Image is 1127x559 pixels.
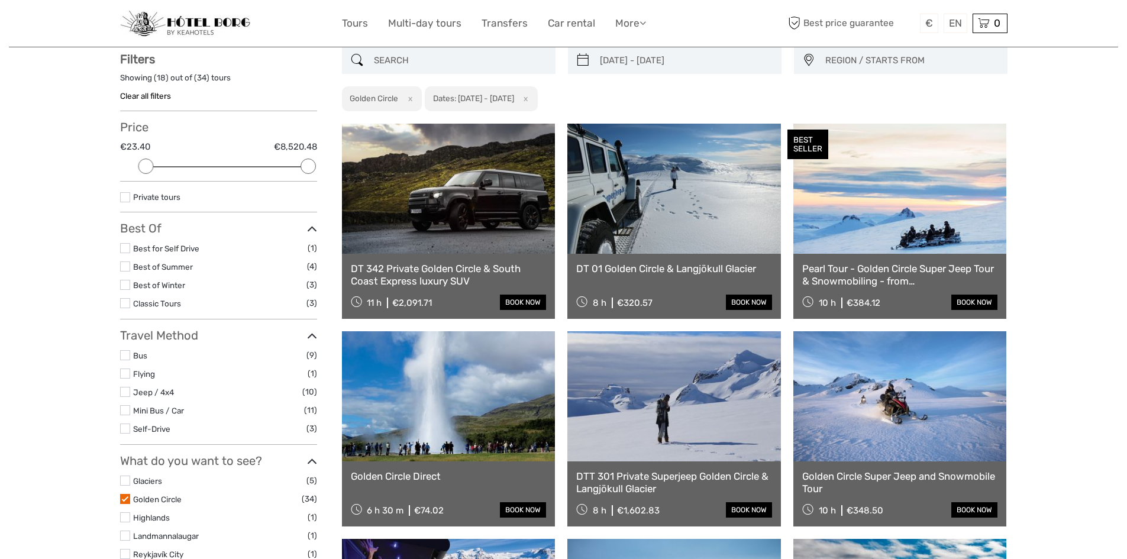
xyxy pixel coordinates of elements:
a: book now [951,502,997,518]
a: book now [951,295,997,310]
span: 8 h [593,298,606,308]
a: book now [500,502,546,518]
span: (3) [306,278,317,292]
a: book now [726,502,772,518]
span: (1) [308,529,317,542]
span: (1) [308,367,317,380]
span: (34) [302,492,317,506]
a: Flying [133,369,155,379]
span: 8 h [593,505,606,516]
span: (3) [306,296,317,310]
span: 11 h [367,298,382,308]
div: €384.12 [847,298,880,308]
div: €1,602.83 [617,505,660,516]
a: Pearl Tour - Golden Circle Super Jeep Tour & Snowmobiling - from [GEOGRAPHIC_DATA] [802,263,998,287]
a: DT 342 Private Golden Circle & South Coast Express luxury SUV [351,263,547,287]
img: 97-048fac7b-21eb-4351-ac26-83e096b89eb3_logo_small.jpg [120,11,250,37]
a: Jeep / 4x4 [133,387,174,397]
a: book now [500,295,546,310]
a: Clear all filters [120,91,171,101]
label: €23.40 [120,141,150,153]
a: Landmannalaugar [133,531,199,541]
a: Private tours [133,192,180,202]
span: (11) [304,403,317,417]
h3: What do you want to see? [120,454,317,468]
a: Best of Summer [133,262,193,272]
h2: Dates: [DATE] - [DATE] [433,93,514,103]
a: Multi-day tours [388,15,461,32]
div: €2,091.71 [392,298,432,308]
span: € [925,17,933,29]
a: Best of Winter [133,280,185,290]
a: DTT 301 Private Superjeep Golden Circle & Langjökull Glacier [576,470,772,495]
span: (4) [307,260,317,273]
label: €8,520.48 [274,141,317,153]
button: x [400,92,416,105]
span: 0 [992,17,1002,29]
p: We're away right now. Please check back later! [17,21,134,30]
div: BEST SELLER [787,130,828,159]
span: Best price guarantee [786,14,917,33]
a: Tours [342,15,368,32]
div: €320.57 [617,298,653,308]
div: €74.02 [414,505,444,516]
label: 18 [157,72,166,83]
h2: Golden Circle [350,93,398,103]
span: 6 h 30 m [367,505,403,516]
button: REGION / STARTS FROM [820,51,1002,70]
h3: Price [120,120,317,134]
a: book now [726,295,772,310]
div: Showing ( ) out of ( ) tours [120,72,317,91]
span: 10 h [819,298,836,308]
a: Classic Tours [133,299,181,308]
strong: Filters [120,52,155,66]
span: (3) [306,422,317,435]
div: EN [944,14,967,33]
button: x [516,92,532,105]
a: Mini Bus / Car [133,406,184,415]
a: Golden Circle Direct [351,470,547,482]
a: Bus [133,351,147,360]
a: Self-Drive [133,424,170,434]
span: (5) [306,474,317,487]
a: Car rental [548,15,595,32]
button: Open LiveChat chat widget [136,18,150,33]
span: (1) [308,241,317,255]
span: 10 h [819,505,836,516]
div: €348.50 [847,505,883,516]
h3: Best Of [120,221,317,235]
a: Golden Circle Super Jeep and Snowmobile Tour [802,470,998,495]
span: (10) [302,385,317,399]
span: (1) [308,510,317,524]
input: SEARCH [369,50,550,71]
a: Golden Circle [133,495,182,504]
a: DT 01 Golden Circle & Langjökull Glacier [576,263,772,274]
label: 34 [197,72,206,83]
a: More [615,15,646,32]
a: Reykjavík City [133,550,183,559]
a: Transfers [482,15,528,32]
h3: Travel Method [120,328,317,342]
a: Glaciers [133,476,162,486]
input: SELECT DATES [595,50,776,71]
span: (9) [306,348,317,362]
a: Highlands [133,513,170,522]
a: Best for Self Drive [133,244,199,253]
